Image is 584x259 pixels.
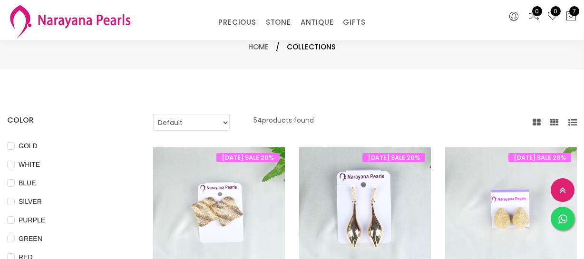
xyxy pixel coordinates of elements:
[565,10,577,23] button: 7
[569,6,579,16] span: 7
[362,153,425,162] span: [DATE] SALE 20%
[15,178,40,188] span: BLUE
[248,42,269,52] a: Home
[547,10,558,23] a: 0
[15,215,49,225] span: PURPLE
[532,6,542,16] span: 0
[253,115,314,131] p: 54 products found
[287,41,336,53] span: Collections
[7,115,125,126] h4: COLOR
[508,153,571,162] span: [DATE] SALE 20%
[266,15,291,29] a: STONE
[218,15,256,29] a: PRECIOUS
[551,6,561,16] span: 0
[301,15,334,29] a: ANTIQUE
[216,153,279,162] span: [DATE] SALE 20%
[343,15,365,29] a: GIFTS
[15,159,44,170] span: WHITE
[15,196,46,207] span: SILVER
[276,41,280,53] span: /
[15,141,41,151] span: GOLD
[528,10,540,23] a: 0
[15,233,46,244] span: GREEN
